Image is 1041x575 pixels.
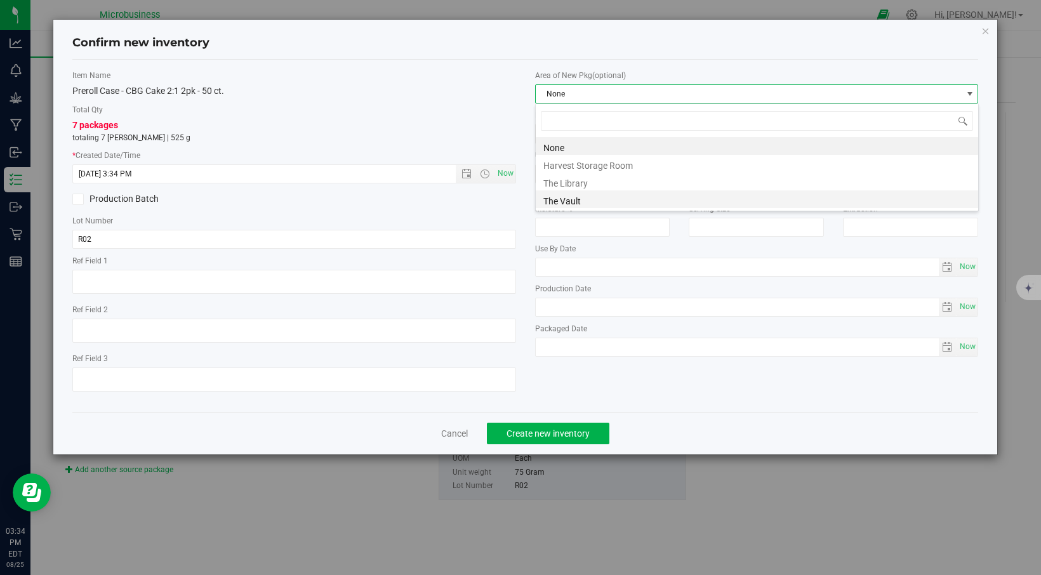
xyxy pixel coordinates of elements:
[72,255,516,267] label: Ref Field 1
[494,164,516,183] span: Set Current date
[72,70,516,81] label: Item Name
[72,192,284,206] label: Production Batch
[957,298,979,316] span: Set Current date
[957,298,978,316] span: select
[441,427,468,440] a: Cancel
[939,338,957,356] span: select
[535,283,979,294] label: Production Date
[72,353,516,364] label: Ref Field 3
[456,169,477,179] span: Open the date view
[72,120,118,130] span: 7 packages
[13,473,51,512] iframe: Resource center
[957,258,978,276] span: select
[72,35,209,51] h4: Confirm new inventory
[939,298,957,316] span: select
[72,150,516,161] label: Created Date/Time
[535,323,979,334] label: Packaged Date
[72,132,516,143] p: totaling 7 [PERSON_NAME] | 525 g
[72,104,516,116] label: Total Qty
[957,338,978,356] span: select
[592,71,626,80] span: (optional)
[957,258,979,276] span: Set Current date
[72,304,516,315] label: Ref Field 2
[957,338,979,356] span: Set Current date
[72,215,516,227] label: Lot Number
[507,428,590,439] span: Create new inventory
[72,84,516,98] div: Preroll Case - CBG Cake 2:1 2pk - 50 ct.
[487,423,609,444] button: Create new inventory
[536,85,962,103] span: None
[535,243,979,254] label: Use By Date
[535,70,979,81] label: Area of New Pkg
[939,258,957,276] span: select
[474,169,496,179] span: Open the time view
